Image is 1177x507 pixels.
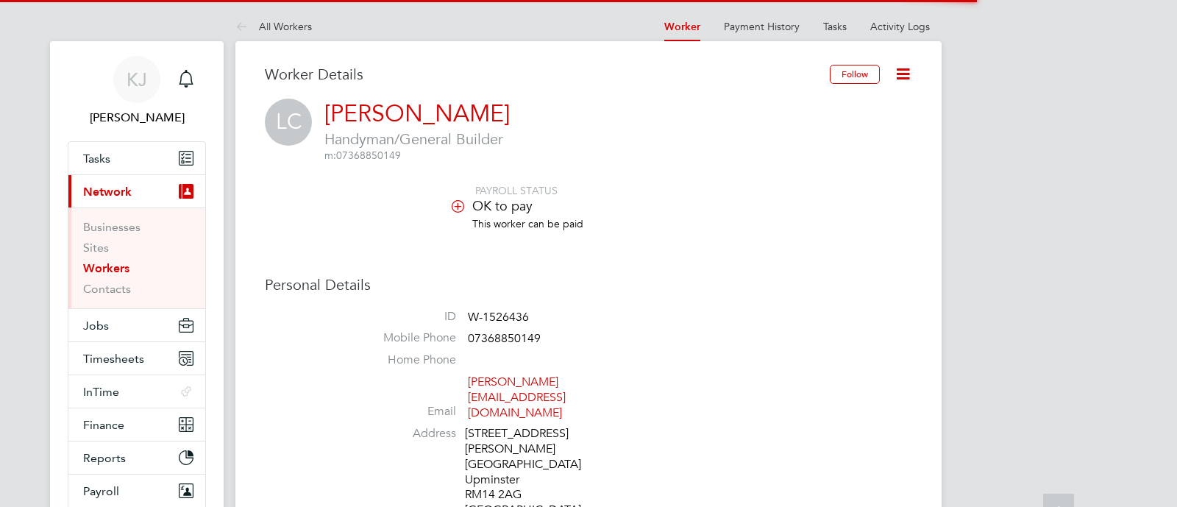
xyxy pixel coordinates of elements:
[353,309,456,325] label: ID
[353,404,456,419] label: Email
[353,426,456,442] label: Address
[353,330,456,346] label: Mobile Phone
[83,319,109,333] span: Jobs
[68,342,205,375] button: Timesheets
[353,352,456,368] label: Home Phone
[83,352,144,366] span: Timesheets
[724,20,800,33] a: Payment History
[68,475,205,507] button: Payroll
[468,332,541,347] span: 07368850149
[823,20,847,33] a: Tasks
[83,418,124,432] span: Finance
[68,142,205,174] a: Tasks
[870,20,930,33] a: Activity Logs
[68,442,205,474] button: Reports
[68,208,205,308] div: Network
[472,217,583,230] span: This worker can be paid
[83,152,110,166] span: Tasks
[265,99,312,146] span: LC
[83,220,141,234] a: Businesses
[68,56,206,127] a: KJ[PERSON_NAME]
[324,149,336,162] span: m:
[83,385,119,399] span: InTime
[265,275,912,294] h3: Personal Details
[68,109,206,127] span: Kyle Johnson
[68,175,205,208] button: Network
[83,185,132,199] span: Network
[68,408,205,441] button: Finance
[83,282,131,296] a: Contacts
[83,484,119,498] span: Payroll
[468,375,566,420] a: [PERSON_NAME][EMAIL_ADDRESS][DOMAIN_NAME]
[324,130,510,149] span: Handyman/General Builder
[475,184,558,197] span: PAYROLL STATUS
[664,21,700,33] a: Worker
[265,65,830,84] h3: Worker Details
[830,65,880,84] button: Follow
[68,375,205,408] button: InTime
[235,20,312,33] a: All Workers
[68,309,205,341] button: Jobs
[468,310,529,325] span: W-1526436
[83,261,129,275] a: Workers
[472,197,533,214] span: OK to pay
[324,149,401,162] span: 07368850149
[83,451,126,465] span: Reports
[127,70,147,89] span: KJ
[324,99,510,128] a: [PERSON_NAME]
[83,241,109,255] a: Sites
